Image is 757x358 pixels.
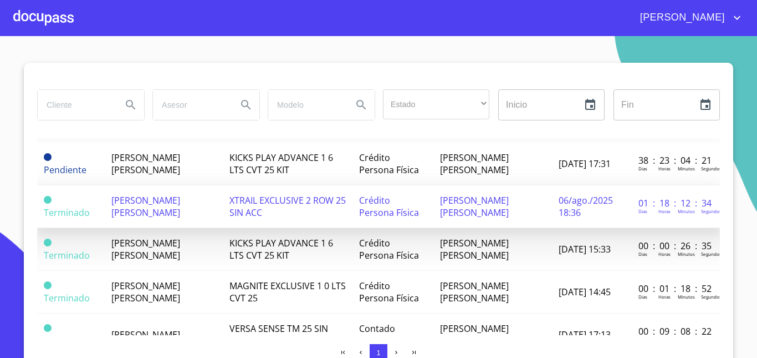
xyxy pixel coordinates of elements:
p: Dias [638,251,647,257]
span: [PERSON_NAME] [PERSON_NAME] [111,237,180,261]
span: [DATE] 17:13 [559,329,611,341]
span: [PERSON_NAME] [PERSON_NAME] [440,237,509,261]
span: [PERSON_NAME] [632,9,730,27]
span: Crédito Persona Física [359,152,419,176]
span: 1 [376,349,380,357]
span: MAGNITE EXCLUSIVE 1 0 LTS CVT 25 [229,280,346,304]
span: [PERSON_NAME] [PERSON_NAME] [440,280,509,304]
span: KICKS PLAY ADVANCE 1 6 LTS CVT 25 KIT [229,152,333,176]
span: Crédito Persona Física [359,280,419,304]
p: Minutos [678,294,695,300]
span: XTRAIL EXCLUSIVE 2 ROW 25 SIN ACC [229,194,346,219]
span: VERSA SENSE TM 25 SIN ACC [229,322,328,347]
span: Terminado [44,249,90,261]
p: Minutos [678,208,695,214]
p: Segundos [701,251,722,257]
span: Terminado [44,239,52,246]
button: account of current user [632,9,744,27]
input: search [153,90,228,120]
p: 01 : 18 : 12 : 34 [638,197,713,209]
span: KICKS PLAY ADVANCE 1 6 LTS CVT 25 KIT [229,237,333,261]
p: Horas [658,165,671,172]
span: [PERSON_NAME] [PERSON_NAME] [440,194,509,219]
p: Segundos [701,208,722,214]
span: Terminado [44,335,90,347]
span: [PERSON_NAME] [PERSON_NAME] [111,280,180,304]
button: Search [348,92,375,118]
span: Terminado [44,196,52,204]
p: Segundos [701,294,722,300]
span: [PERSON_NAME] [PERSON_NAME] [440,322,509,347]
p: Horas [658,208,671,214]
input: search [268,90,344,120]
span: Pendiente [44,153,52,161]
span: [PERSON_NAME] [PERSON_NAME] [440,152,509,176]
span: Terminado [44,324,52,332]
span: [PERSON_NAME] [111,329,180,341]
span: Terminado [44,206,90,219]
div: ​ [383,89,489,119]
p: Minutos [678,165,695,172]
p: Dias [638,294,647,300]
span: [DATE] 14:45 [559,286,611,298]
span: Terminado [44,292,90,304]
span: [DATE] 17:31 [559,158,611,170]
p: 00 : 01 : 18 : 52 [638,283,713,295]
p: Segundos [701,165,722,172]
p: Horas [658,251,671,257]
span: Crédito Persona Física [359,237,419,261]
button: Search [117,92,144,118]
span: Pendiente [44,164,86,176]
span: [PERSON_NAME] [PERSON_NAME] [111,152,180,176]
p: Horas [658,294,671,300]
input: search [38,90,113,120]
span: Crédito Persona Física [359,194,419,219]
span: [DATE] 15:33 [559,243,611,255]
p: Dias [638,208,647,214]
span: [PERSON_NAME] [PERSON_NAME] [111,194,180,219]
button: Search [233,92,259,118]
p: 38 : 23 : 04 : 21 [638,154,713,167]
span: Contado Persona Física [359,322,419,347]
p: 00 : 00 : 26 : 35 [638,240,713,252]
p: Dias [638,165,647,172]
span: Terminado [44,281,52,289]
p: 00 : 09 : 08 : 22 [638,325,713,337]
span: 06/ago./2025 18:36 [559,194,613,219]
p: Minutos [678,251,695,257]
